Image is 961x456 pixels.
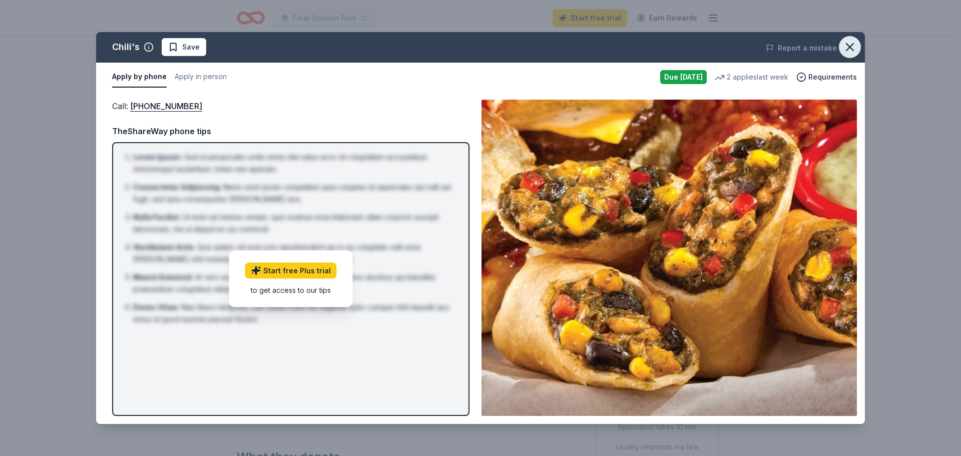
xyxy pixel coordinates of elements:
span: Lorem Ipsum : [133,153,182,161]
span: Donec Vitae : [133,303,179,311]
span: Save [182,41,200,53]
div: Chili's [112,39,140,55]
div: TheShareWay phone tips [112,125,469,138]
button: Apply in person [175,67,227,88]
div: Due [DATE] [660,70,707,84]
img: Image for Chili's [482,100,857,416]
span: Call : [112,101,202,111]
span: Requirements [808,71,857,83]
span: Mauris Euismod : [133,273,193,281]
span: Nulla Facilisi : [133,213,181,221]
li: Nemo enim ipsam voluptatem quia voluptas sit aspernatur aut odit aut fugit, sed quia consequuntur... [133,181,454,205]
li: Sed ut perspiciatis unde omnis iste natus error sit voluptatem accusantium doloremque laudantium,... [133,151,454,175]
a: Start free Plus trial [245,263,337,279]
a: [PHONE_NUMBER] [130,100,202,113]
span: Consectetur Adipiscing : [133,183,221,191]
button: Save [162,38,206,56]
span: Vestibulum Ante : [133,243,195,251]
button: Requirements [796,71,857,83]
li: Quis autem vel eum iure reprehenderit qui in ea voluptate velit esse [PERSON_NAME] nihil molestia... [133,241,454,265]
div: to get access to our tips [245,285,337,295]
button: Report a mistake [766,42,837,54]
button: Apply by phone [112,67,167,88]
li: At vero eos et accusamus et iusto odio dignissimos ducimus qui blanditiis praesentium voluptatum ... [133,271,454,295]
li: Nam libero tempore, cum soluta nobis est eligendi optio cumque nihil impedit quo minus id quod ma... [133,301,454,325]
li: Ut enim ad minima veniam, quis nostrum exercitationem ullam corporis suscipit laboriosam, nisi ut... [133,211,454,235]
div: 2 applies last week [715,71,788,83]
